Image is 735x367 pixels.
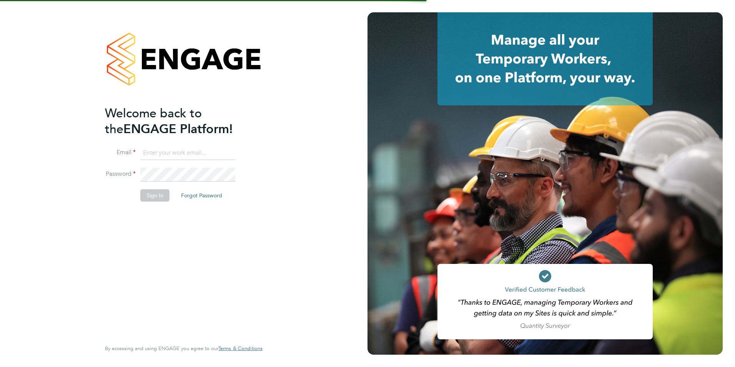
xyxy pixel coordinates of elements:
input: Enter your work email... [140,146,235,160]
button: Sign In [140,189,170,202]
a: Terms & Conditions [218,345,263,352]
span: By accessing and using ENGAGE you agree to our [105,345,263,352]
button: Forgot Password [175,189,228,202]
h2: ENGAGE Platform! [105,105,255,137]
label: Email [105,148,136,157]
label: Password [105,170,136,178]
span: Welcome back to the [105,106,202,137]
